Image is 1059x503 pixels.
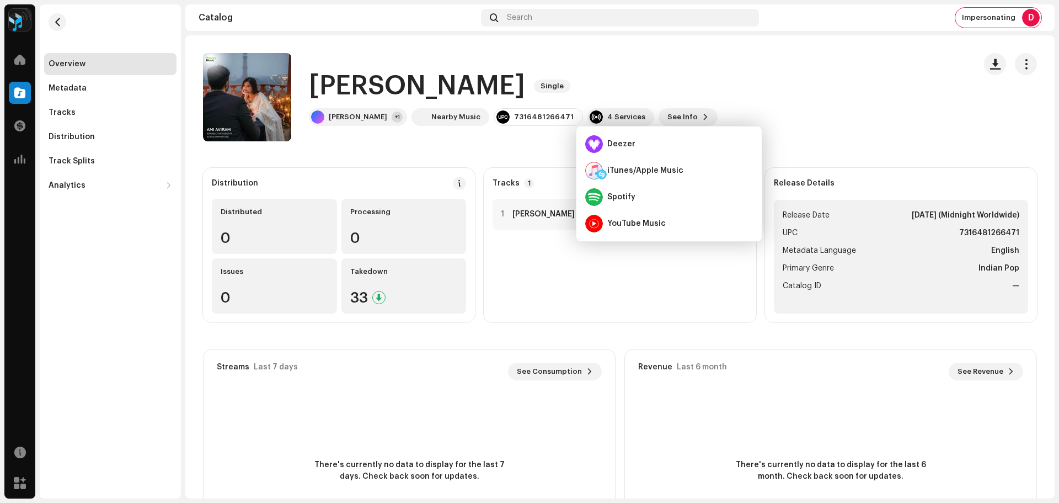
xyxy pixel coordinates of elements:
[44,102,176,124] re-m-nav-item: Tracks
[199,13,477,22] div: Catalog
[49,84,87,93] div: Metadata
[783,209,830,222] span: Release Date
[912,209,1019,222] strong: [DATE] (Midnight Worldwide)
[507,13,532,22] span: Search
[783,244,856,257] span: Metadata Language
[49,133,95,141] div: Distribution
[44,126,176,148] re-m-nav-item: Distribution
[607,193,635,202] div: Spotify
[534,80,570,93] span: Single
[607,113,645,121] div: 4 Services
[49,108,76,117] div: Tracks
[508,363,602,380] button: See Consumption
[1012,279,1019,293] strong: —
[607,140,635,149] div: Deezer
[783,279,821,293] span: Catalog ID
[310,459,509,483] span: There's currently no data to display for the last 7 days. Check back soon for updates.
[212,179,258,188] div: Distribution
[329,113,387,121] div: [PERSON_NAME]
[44,174,176,197] re-m-nav-dropdown: Analytics
[350,267,458,276] div: Takedown
[659,108,718,126] button: See Info
[524,178,534,188] p-badge: 1
[962,13,1015,22] span: Impersonating
[254,363,298,372] div: Last 7 days
[783,262,834,275] span: Primary Genre
[350,208,458,216] div: Processing
[431,113,480,121] div: Nearby Music
[607,166,683,175] div: iTunes/Apple Music
[958,361,1003,383] span: See Revenue
[667,106,698,128] span: See Info
[959,226,1019,240] strong: 7316481266471
[607,219,666,228] div: YouTube Music
[49,157,95,166] div: Track Splits
[991,244,1019,257] strong: English
[978,262,1019,275] strong: Indian Pop
[49,181,85,190] div: Analytics
[731,459,930,483] span: There's currently no data to display for the last 6 month. Check back soon for updates.
[1022,9,1040,27] div: D
[517,361,582,383] span: See Consumption
[49,60,85,68] div: Overview
[677,363,727,372] div: Last 6 month
[217,363,249,372] div: Streams
[221,208,328,216] div: Distributed
[44,53,176,75] re-m-nav-item: Overview
[414,110,427,124] img: a12fb439-8100-42c6-b47b-6de106338a26
[493,179,520,188] strong: Tracks
[392,112,403,123] div: +1
[774,179,835,188] strong: Release Details
[638,363,672,372] div: Revenue
[512,210,575,219] strong: [PERSON_NAME]
[44,150,176,172] re-m-nav-item: Track Splits
[309,68,525,104] h1: [PERSON_NAME]
[44,77,176,99] re-m-nav-item: Metadata
[9,9,31,31] img: 2dae3d76-597f-44f3-9fef-6a12da6d2ece
[783,226,798,240] span: UPC
[221,267,328,276] div: Issues
[949,363,1023,380] button: See Revenue
[514,113,574,121] div: 7316481266471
